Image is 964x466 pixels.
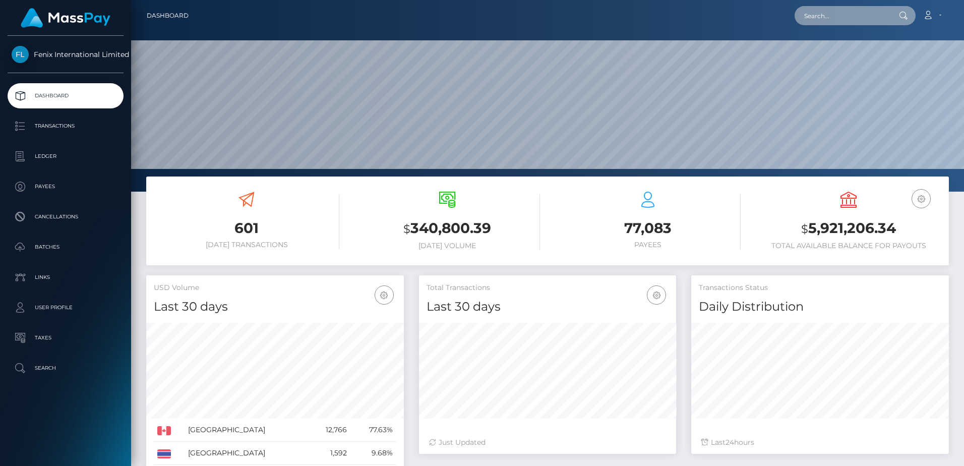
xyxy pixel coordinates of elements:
[8,144,124,169] a: Ledger
[21,8,110,28] img: MassPay Logo
[185,442,309,465] td: [GEOGRAPHIC_DATA]
[555,218,741,238] h3: 77,083
[699,298,941,316] h4: Daily Distribution
[309,442,351,465] td: 1,592
[12,330,119,345] p: Taxes
[8,235,124,260] a: Batches
[354,218,540,239] h3: 340,800.39
[756,218,941,239] h3: 5,921,206.34
[12,88,119,103] p: Dashboard
[157,426,171,435] img: CA.png
[154,218,339,238] h3: 601
[429,437,667,448] div: Just Updated
[12,119,119,134] p: Transactions
[8,174,124,199] a: Payees
[8,113,124,139] a: Transactions
[12,300,119,315] p: User Profile
[8,204,124,229] a: Cancellations
[756,242,941,250] h6: Total Available Balance for Payouts
[12,270,119,285] p: Links
[12,209,119,224] p: Cancellations
[154,298,396,316] h4: Last 30 days
[403,222,410,236] small: $
[699,283,941,293] h5: Transactions Status
[555,241,741,249] h6: Payees
[801,222,808,236] small: $
[8,50,124,59] span: Fenix International Limited
[12,240,119,255] p: Batches
[427,298,669,316] h4: Last 30 days
[147,5,189,26] a: Dashboard
[726,438,734,447] span: 24
[12,361,119,376] p: Search
[309,419,351,442] td: 12,766
[12,149,119,164] p: Ledger
[8,325,124,351] a: Taxes
[8,295,124,320] a: User Profile
[701,437,939,448] div: Last hours
[157,449,171,458] img: TH.png
[427,283,669,293] h5: Total Transactions
[12,46,29,63] img: Fenix International Limited
[154,241,339,249] h6: [DATE] Transactions
[350,419,396,442] td: 77.63%
[354,242,540,250] h6: [DATE] Volume
[154,283,396,293] h5: USD Volume
[795,6,889,25] input: Search...
[8,356,124,381] a: Search
[12,179,119,194] p: Payees
[350,442,396,465] td: 9.68%
[8,83,124,108] a: Dashboard
[8,265,124,290] a: Links
[185,419,309,442] td: [GEOGRAPHIC_DATA]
